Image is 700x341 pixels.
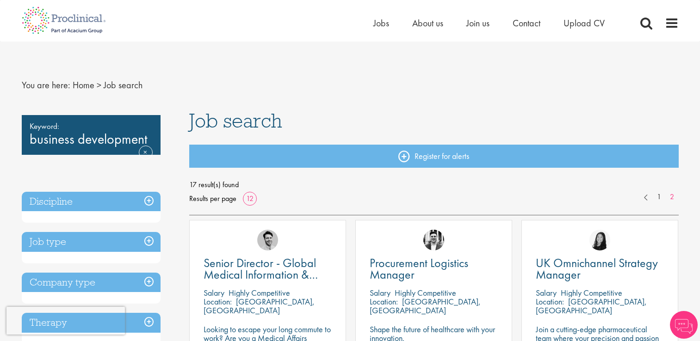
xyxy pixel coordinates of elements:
span: Job search [104,79,142,91]
span: Procurement Logistics Manager [370,255,468,282]
img: Chatbot [670,311,698,339]
img: Edward Little [423,230,444,250]
a: Register for alerts [189,145,679,168]
p: [GEOGRAPHIC_DATA], [GEOGRAPHIC_DATA] [370,296,481,316]
span: You are here: [22,79,70,91]
a: Senior Director - Global Medical Information & Medical Affairs [204,257,332,280]
span: Results per page [189,192,236,206]
h3: Job type [22,232,161,252]
a: breadcrumb link [73,79,94,91]
span: Salary [370,287,390,298]
span: UK Omnichannel Strategy Manager [536,255,658,282]
a: 12 [243,194,257,203]
h3: Discipline [22,192,161,212]
a: 2 [665,192,679,202]
p: Highly Competitive [561,287,622,298]
span: > [97,79,101,91]
a: Procurement Logistics Manager [370,257,498,280]
img: Thomas Pinnock [257,230,278,250]
a: UK Omnichannel Strategy Manager [536,257,664,280]
p: Highly Competitive [395,287,456,298]
a: About us [412,17,443,29]
a: Contact [513,17,540,29]
img: Numhom Sudsok [589,230,610,250]
h3: Company type [22,273,161,292]
a: Remove [139,146,153,172]
a: Join us [466,17,489,29]
p: [GEOGRAPHIC_DATA], [GEOGRAPHIC_DATA] [204,296,315,316]
a: 1 [652,192,666,202]
span: Location: [370,296,398,307]
span: 17 result(s) found [189,178,679,192]
span: Senior Director - Global Medical Information & Medical Affairs [204,255,318,294]
span: Keyword: [30,120,153,133]
a: Jobs [373,17,389,29]
p: Highly Competitive [229,287,290,298]
span: Salary [536,287,557,298]
div: business development [22,115,161,155]
span: Location: [536,296,564,307]
span: Location: [204,296,232,307]
a: Upload CV [564,17,605,29]
span: Salary [204,287,224,298]
span: Job search [189,108,282,133]
p: [GEOGRAPHIC_DATA], [GEOGRAPHIC_DATA] [536,296,647,316]
iframe: reCAPTCHA [6,307,125,335]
